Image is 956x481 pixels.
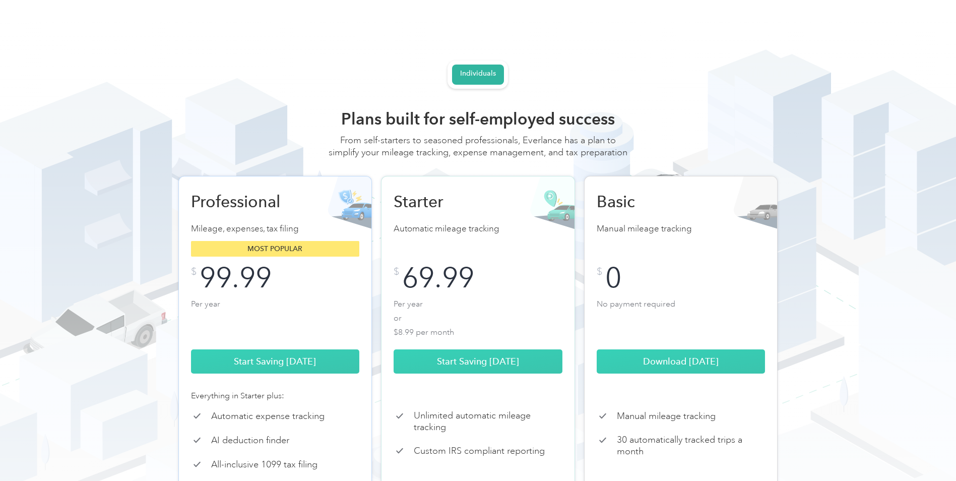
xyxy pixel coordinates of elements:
[191,267,197,277] div: $
[191,241,360,257] div: Most popular
[597,192,703,212] h2: Basic
[617,410,716,422] p: Manual mileage tracking
[191,192,297,212] h2: Professional
[191,349,360,374] a: Start Saving [DATE]
[597,267,602,277] div: $
[200,267,272,289] div: 99.99
[327,134,629,168] div: From self-starters to seasoned professionals, Everlance has a plan to simplify your mileage track...
[617,434,766,457] p: 30 automatically tracked trips a month
[394,267,399,277] div: $
[191,222,360,236] p: Mileage, expenses, tax filing
[402,267,474,289] div: 69.99
[211,459,317,470] p: All-inclusive 1099 tax filing
[414,445,545,457] p: Custom IRS compliant reporting
[597,297,766,337] p: No payment required
[597,222,766,236] p: Manual mileage tracking
[327,109,629,129] h2: Plans built for self-employed success
[394,222,562,236] p: Automatic mileage tracking
[605,267,621,289] div: 0
[211,435,289,446] p: AI deduction finder
[394,349,562,374] a: Start Saving [DATE]
[394,297,562,337] p: Per year or $8.99 per month
[597,349,766,374] a: Download [DATE]
[460,69,496,78] div: Individuals
[191,390,360,402] div: Everything in Starter plus:
[191,297,360,337] p: Per year
[394,192,499,212] h2: Starter
[414,410,562,433] p: Unlimited automatic mileage tracking
[211,410,325,422] p: Automatic expense tracking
